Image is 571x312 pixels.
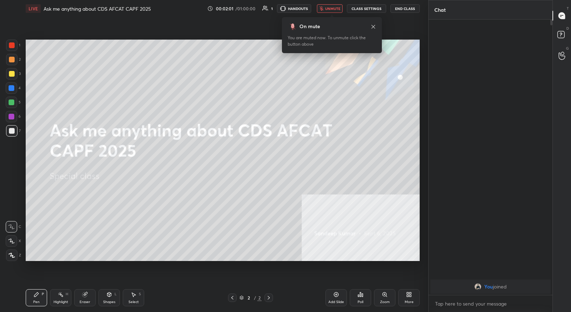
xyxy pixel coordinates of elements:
div: grid [429,278,552,295]
div: 1 [271,7,273,10]
p: T [567,6,569,11]
div: Shapes [103,300,115,304]
div: You are muted now. To unmute click the button above [288,35,376,47]
div: 5 [6,97,21,108]
h4: Ask me anything about CDS AFCAT CAPF 2025 [44,5,151,12]
div: Eraser [80,300,90,304]
div: 2 [245,296,252,300]
button: unmute [317,4,343,13]
span: joined [493,284,507,290]
div: 2 [6,54,21,65]
div: Add Slide [328,300,344,304]
p: Chat [429,0,451,19]
div: 1 [6,40,20,51]
div: Pen [33,300,40,304]
span: You [484,284,493,290]
img: 00f7a73387f642cd9021a4fdac7b74e8.jpg [474,283,481,290]
div: LIVE [26,4,41,13]
div: Poll [358,300,363,304]
div: Zoom [380,300,390,304]
span: unmute [325,6,340,11]
div: 2 [257,295,262,301]
div: L [115,292,117,296]
div: More [405,300,414,304]
div: H [66,292,68,296]
button: CLASS SETTINGS [347,4,386,13]
div: 7 [6,125,21,137]
div: 4 [6,82,21,94]
div: X [6,235,21,247]
button: End Class [390,4,420,13]
p: D [566,26,569,31]
div: P [42,292,44,296]
div: Select [128,300,139,304]
div: 6 [6,111,21,122]
div: On mute [299,23,320,30]
button: HANDOUTS [277,4,311,13]
div: S [139,292,141,296]
div: 3 [6,68,21,80]
div: C [6,221,21,232]
div: / [254,296,256,300]
div: Highlight [54,300,68,304]
p: G [566,46,569,51]
div: Z [6,250,21,261]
